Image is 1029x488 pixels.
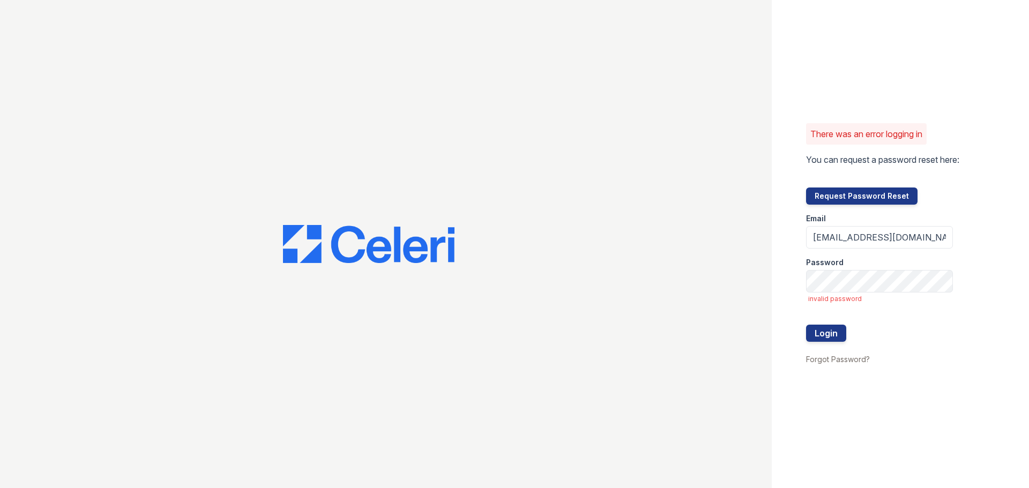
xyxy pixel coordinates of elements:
[806,325,846,342] button: Login
[808,295,953,303] span: invalid password
[806,213,826,224] label: Email
[283,225,454,264] img: CE_Logo_Blue-a8612792a0a2168367f1c8372b55b34899dd931a85d93a1a3d3e32e68fde9ad4.png
[806,153,959,166] p: You can request a password reset here:
[810,127,922,140] p: There was an error logging in
[806,257,844,268] label: Password
[806,187,918,205] button: Request Password Reset
[806,355,870,364] a: Forgot Password?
